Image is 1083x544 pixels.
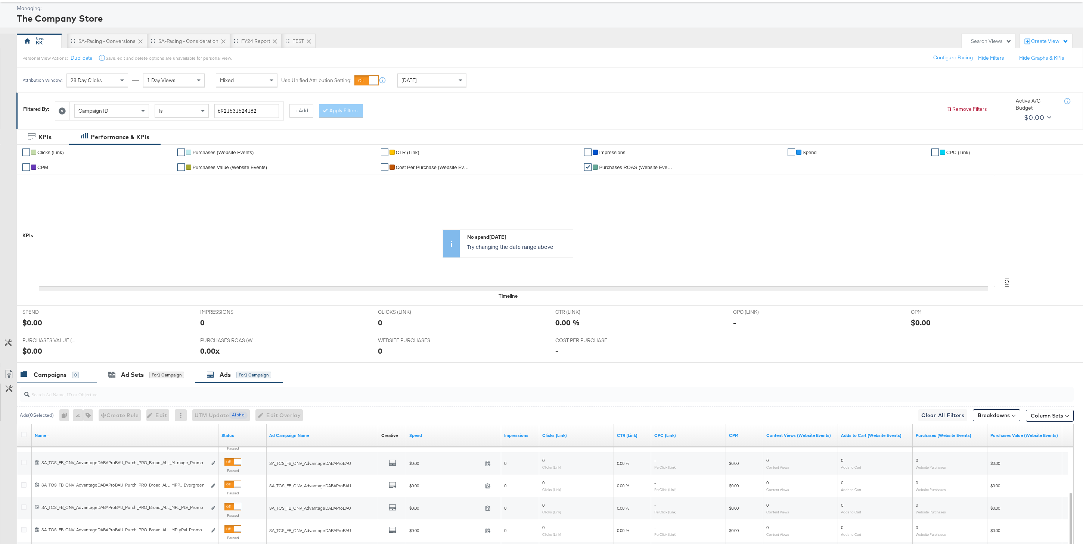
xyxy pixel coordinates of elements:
div: $0.00 [22,317,42,328]
button: Clear All Filters [918,409,967,421]
span: 0.00 % [617,460,629,466]
span: COST PER PURCHASE (WEBSITE EVENTS) [555,337,611,344]
a: The number of times your ad was served. On mobile apps an ad is counted as served the first time ... [504,432,536,438]
sub: Website Purchases [916,465,946,469]
span: CPM [911,309,967,316]
div: Active A/C Budget [1016,97,1057,111]
a: ✔ [381,148,388,156]
label: Use Unified Attribution Setting: [281,77,351,84]
p: Try changing the date range above [467,243,569,250]
a: The average cost for each link click you've received from your ad. [654,432,723,438]
span: Purchases Value (Website Events) [192,165,267,170]
span: CTR (LINK) [555,309,611,316]
div: $0.00 [22,346,42,356]
button: Configure Pacing [928,51,978,65]
div: Ad Sets [121,371,144,379]
span: - [654,480,656,485]
div: Performance & KPIs [91,133,149,141]
span: Clicks (Link) [37,150,64,155]
sub: Clicks (Link) [542,487,561,492]
div: 0 [72,372,79,378]
button: Column Sets [1026,410,1074,422]
div: SA-Pacing - Conversions [78,38,136,45]
span: SA_TCS_FB_CNV_AdvantageDABAProBAU [269,528,351,533]
span: $0.00 [729,505,739,511]
span: 0 [766,457,769,463]
a: Name of Campaign this Ad belongs to. [269,432,375,438]
a: The total value of the purchase actions tracked by your Custom Audience pixel on your website aft... [990,432,1059,438]
sub: Content Views [766,465,789,469]
a: Shows the current state of your Ad. [221,432,263,438]
div: SA_TCS_FB_CNV_AdvantageDABAProBAU_Purch_PRO_Broad_ALL_MP...yPal_Promo [41,527,207,533]
span: $0.00 [990,483,1000,488]
div: Save, edit and delete options are unavailable for personal view. [106,55,232,61]
span: PURCHASES ROAS (WEBSITE EVENTS) [200,337,256,344]
div: Drag to reorder tab [151,39,155,43]
span: 0 [841,525,843,530]
span: CPC (LINK) [733,309,789,316]
span: PURCHASES VALUE (WEBSITE EVENTS) [22,337,78,344]
span: 0.00 % [617,483,629,488]
span: 28 Day Clicks [71,77,102,84]
span: 0 [916,480,918,485]
a: ✔ [584,148,592,156]
span: $0.00 [409,528,482,533]
div: Create View [1031,38,1068,45]
span: 0 [766,525,769,530]
span: $0.00 [409,505,482,511]
span: Cost Per Purchase (Website Events) [396,165,471,170]
span: 0 [504,505,506,511]
div: 0 [378,317,382,328]
label: Paused [224,446,241,451]
div: Drag to reorder tab [234,39,238,43]
span: $0.00 [729,483,739,488]
span: $0.00 [990,460,1000,466]
button: Hide Graphs & KPIs [1019,54,1064,62]
span: CTR (Link) [396,150,419,155]
span: Purchases (Website Events) [192,150,254,155]
span: SA_TCS_FB_CNV_AdvantageDABAProBAU [269,483,351,488]
a: ✔ [931,148,939,156]
sub: Clicks (Link) [542,532,561,537]
span: 0 [766,480,769,485]
button: Remove Filters [946,106,987,113]
div: Search Views [971,38,1012,45]
div: TEST [293,38,304,45]
input: Enter a search term [214,104,279,118]
span: SA_TCS_FB_CNV_AdvantageDABAProBAU [269,460,351,466]
span: 0 [916,457,918,463]
div: KPIs [38,133,52,141]
a: ✔ [584,163,592,171]
span: 1 Day Views [147,77,176,84]
sub: Website Purchases [916,487,946,492]
span: $0.00 [409,460,482,466]
span: WEBSITE PURCHASES [378,337,434,344]
span: Clear All Filters [921,411,964,420]
span: 0.00 % [617,528,629,533]
div: SA-Pacing - Consideration [158,38,218,45]
span: 0 [766,502,769,508]
a: The number of times a purchase was made tracked by your Custom Audience pixel on your website aft... [916,432,984,438]
div: Ads [220,371,231,379]
span: 0 [542,480,544,485]
sub: Per Click (Link) [654,532,677,537]
span: 0 [841,502,843,508]
div: SA_TCS_FB_CNV_AdvantageDABAProBAU_Purch_PRO_Broad_ALL_MPP..._Evergreen [41,482,207,488]
div: KK [36,39,43,46]
a: Ad Name. [35,432,215,438]
span: 0 [841,457,843,463]
a: The total amount spent to date. [409,432,498,438]
span: - [654,457,656,463]
div: - [555,346,558,356]
span: 0 [916,525,918,530]
div: Filtered By: [23,106,49,113]
label: Paused [224,491,241,495]
span: 0 [504,460,506,466]
a: Shows the creative associated with your ad. [381,432,398,438]
sub: Per Click (Link) [654,510,677,514]
sub: Adds to Cart [841,465,861,469]
span: 0.00 % [617,505,629,511]
sub: Per Click (Link) [654,465,677,469]
a: ✔ [788,148,795,156]
div: 0 [200,317,205,328]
